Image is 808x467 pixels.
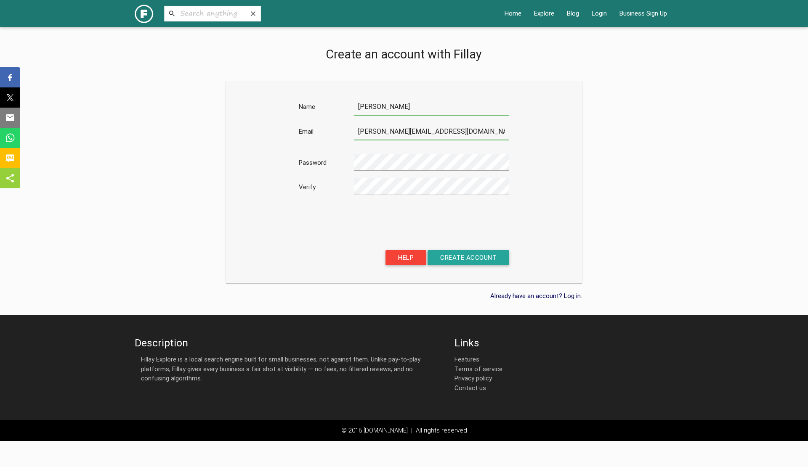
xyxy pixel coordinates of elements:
div: Verify [299,178,344,192]
p: Fillay Explore is a local search engine built for small businesses, not against them. Unlike pay-... [135,355,445,383]
div: Email [299,123,344,137]
div: © 2016 [DOMAIN_NAME] | All rights reserved [135,420,673,441]
a: Already have an account? Log in. [490,291,582,301]
input: Your name [354,98,509,115]
h5: Description [135,337,445,348]
h5: Links [454,337,582,348]
iframe: reCAPTCHA [382,205,510,237]
a: Terms of service [454,365,502,373]
a: Contact us [454,384,486,392]
input: Email [354,123,509,140]
div: Name [299,98,344,112]
a: Features [454,355,479,363]
a: Privacy policy [454,374,492,382]
div: Password [299,154,344,168]
button: Create account [428,250,509,265]
a: Help [385,250,426,265]
img: 6d77f320e1b12044285835bafdf5ed41-logo_with_search_desktop.png [135,0,261,27]
p: Create an account with Fillay [226,45,582,64]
